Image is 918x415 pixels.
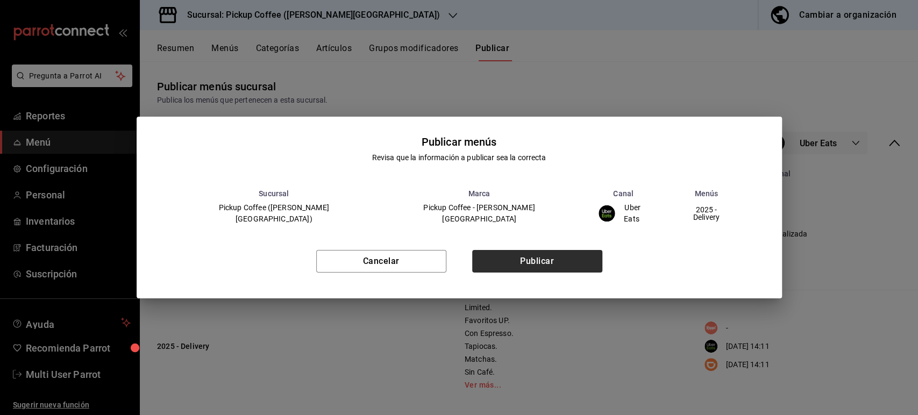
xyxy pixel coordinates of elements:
th: Sucursal [171,189,377,198]
th: Marca [377,189,581,198]
div: Revisa que la información a publicar sea la correcta [372,152,546,163]
div: Uber Eats [599,202,648,224]
th: Menús [665,189,747,198]
button: Cancelar [316,250,446,273]
button: Publicar [472,250,602,273]
th: Canal [581,189,665,198]
td: Pickup Coffee - [PERSON_NAME][GEOGRAPHIC_DATA] [377,198,581,228]
span: 2025 - Delivery [683,206,729,221]
td: Pickup Coffee ([PERSON_NAME][GEOGRAPHIC_DATA]) [171,198,377,228]
div: Publicar menús [422,134,497,150]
